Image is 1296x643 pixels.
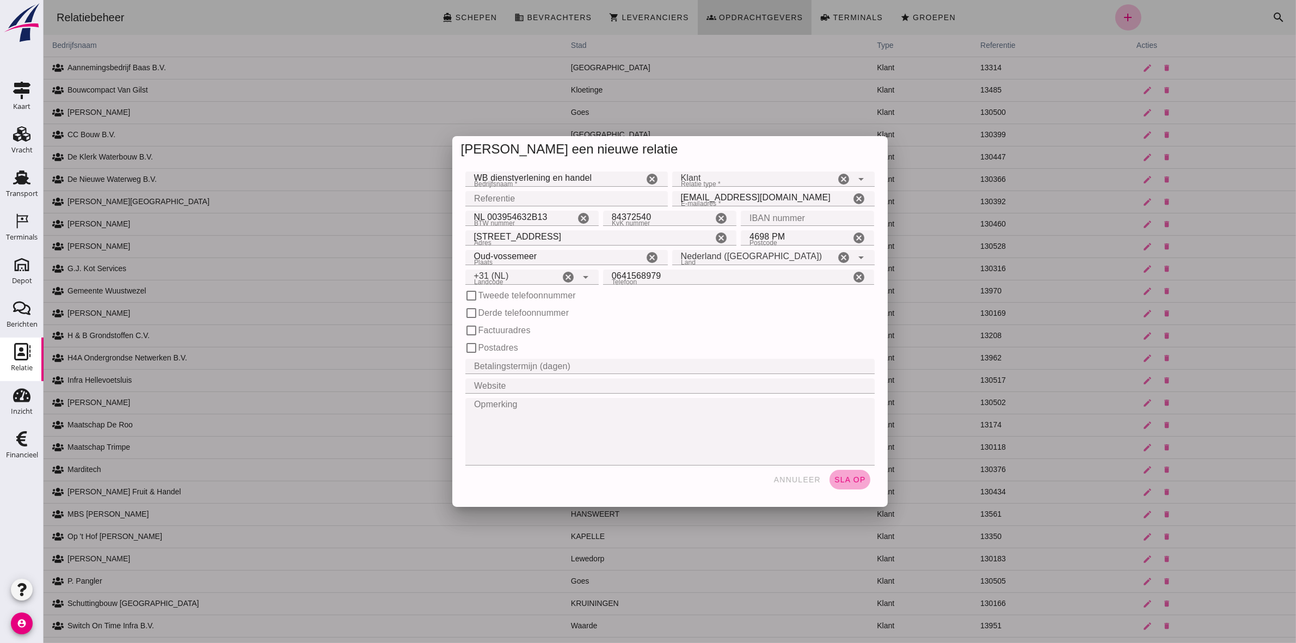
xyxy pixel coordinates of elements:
i: Wis Plaats [603,251,616,264]
i: Wis Relatie type * [794,173,807,186]
span: [PERSON_NAME] een nieuwe relatie [417,142,635,156]
i: Wis KvK nummer [671,212,684,225]
span: annuleer [729,475,777,484]
i: Wis Bedrijfsnaam * [603,173,616,186]
label: Factuuradres [435,324,487,337]
div: Relatie [11,364,33,371]
i: Wis Postcode [809,231,822,244]
div: Inzicht [11,408,33,415]
i: Wis E-mailadres * [809,192,822,205]
span: sla op [790,475,822,484]
i: Wis BTW nummer [533,212,546,225]
span: Klant [637,172,658,185]
button: annuleer [725,470,782,489]
div: Transport [6,190,38,197]
div: Terminals [6,234,38,241]
button: sla op [786,470,827,489]
label: Postadres [435,341,475,354]
i: account_circle [11,613,33,634]
i: Wis Telefoon [809,271,822,284]
div: Berichten [7,321,38,328]
i: Wis Landcode [518,271,531,284]
i: Wis Land [794,251,807,264]
div: Kaart [13,103,30,110]
div: Financieel [6,451,38,458]
i: Open [812,251,825,264]
div: Depot [12,277,32,284]
label: Tweede telefoonnummer [435,289,532,302]
img: logo-small.a267ee39.svg [2,3,41,43]
i: Wis Adres [671,231,684,244]
i: Open [536,271,549,284]
div: Vracht [11,146,33,154]
label: Derde telefoonnummer [435,307,526,320]
i: arrow_drop_down [812,173,825,186]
